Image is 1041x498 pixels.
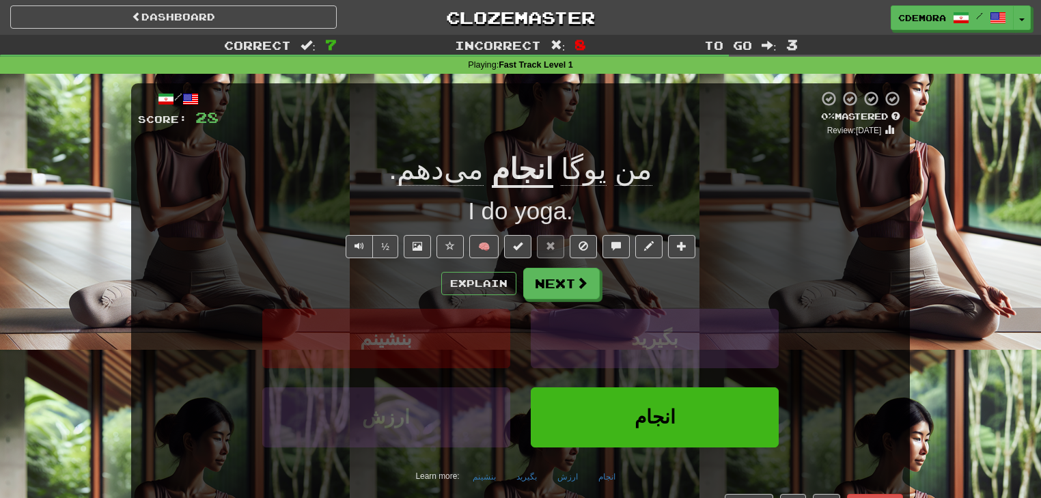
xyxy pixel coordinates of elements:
button: 🧠 [469,235,499,258]
button: ارزش [262,387,510,447]
button: ½ [372,235,398,258]
div: Text-to-speech controls [343,235,398,258]
div: / [138,90,219,107]
button: بگیرید [509,467,544,487]
span: To go [704,38,752,52]
span: . [389,153,491,186]
small: Review: [DATE] [827,126,882,135]
a: Clozemaster [357,5,684,29]
span: Score: [138,113,187,125]
span: انجام [635,406,676,428]
span: Incorrect [455,38,541,52]
span: بنشینم [360,328,412,349]
span: : [762,40,777,51]
u: انجام [492,153,553,188]
span: می‌دهم [397,153,484,186]
span: cdemora [898,12,946,24]
button: Add to collection (alt+a) [668,235,695,258]
div: Mastered [818,111,903,123]
span: 3 [786,36,798,53]
span: : [301,40,316,51]
span: Correct [224,38,291,52]
button: ارزش [550,467,585,487]
span: 8 [574,36,586,53]
span: : [551,40,566,51]
span: / [976,11,983,20]
div: I do yoga. [138,194,903,228]
button: Favorite sentence (alt+f) [436,235,464,258]
button: انجام [591,467,623,487]
button: Set this sentence to 100% Mastered (alt+m) [504,235,531,258]
button: Discuss sentence (alt+u) [602,235,630,258]
span: من [615,153,652,186]
span: یوگا [561,153,607,186]
a: Dashboard [10,5,337,29]
button: Explain [441,272,516,295]
span: 0 % [821,111,835,122]
strong: Fast Track Level 1 [499,60,573,70]
button: بنشینم [262,309,510,368]
button: Show image (alt+x) [404,235,431,258]
button: بنشینم [465,467,503,487]
button: Play sentence audio (ctl+space) [346,235,373,258]
a: cdemora / [891,5,1014,30]
small: Learn more: [415,471,459,481]
span: 7 [325,36,337,53]
button: بگیرید [531,309,779,368]
button: Ignore sentence (alt+i) [570,235,597,258]
button: Reset to 0% Mastered (alt+r) [537,235,564,258]
button: Edit sentence (alt+d) [635,235,663,258]
span: 28 [195,109,219,126]
button: انجام [531,387,779,447]
span: بگیرید [631,328,678,349]
button: Next [523,268,600,299]
span: ارزش [362,406,410,428]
